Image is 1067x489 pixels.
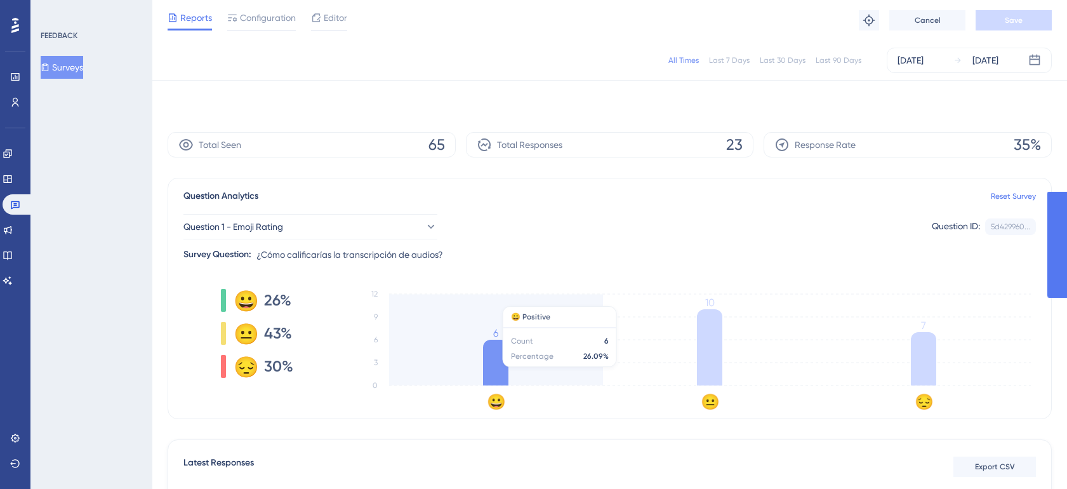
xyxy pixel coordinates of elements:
[701,392,720,411] text: 😐
[668,55,699,65] div: All Times
[975,462,1015,472] span: Export CSV
[41,56,83,79] button: Surveys
[183,219,283,234] span: Question 1 - Emoji Rating
[428,135,445,155] span: 65
[183,189,258,204] span: Question Analytics
[795,137,856,152] span: Response Rate
[324,10,347,25] span: Editor
[991,222,1030,232] div: 5d429960...
[915,392,934,411] text: 😔
[487,392,506,411] text: 😀
[976,10,1052,30] button: Save
[371,290,378,298] tspan: 12
[705,297,715,309] tspan: 10
[1005,15,1023,25] span: Save
[256,247,443,262] span: ¿Cómo calificarías la transcripción de audios?
[816,55,861,65] div: Last 90 Days
[497,137,562,152] span: Total Responses
[921,319,926,332] tspan: 7
[915,15,941,25] span: Cancel
[953,457,1036,477] button: Export CSV
[374,312,378,321] tspan: 9
[760,55,805,65] div: Last 30 Days
[889,10,965,30] button: Cancel
[180,10,212,25] span: Reports
[972,53,998,68] div: [DATE]
[199,137,241,152] span: Total Seen
[183,214,437,239] button: Question 1 - Emoji Rating
[234,356,254,377] div: 😔
[234,323,254,344] div: 😐
[932,218,980,235] div: Question ID:
[264,323,292,344] span: 43%
[41,30,77,41] div: FEEDBACK
[726,135,743,155] span: 23
[373,381,378,390] tspan: 0
[183,247,251,262] div: Survey Question:
[234,290,254,311] div: 😀
[1014,135,1041,155] span: 35%
[264,290,291,311] span: 26%
[240,10,296,25] span: Configuration
[374,358,378,367] tspan: 3
[1014,439,1052,477] iframe: UserGuiding AI Assistant Launcher
[991,191,1036,201] a: Reset Survey
[183,455,254,478] span: Latest Responses
[374,335,378,344] tspan: 6
[264,356,293,377] span: 30%
[898,53,924,68] div: [DATE]
[493,327,498,339] tspan: 6
[709,55,750,65] div: Last 7 Days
